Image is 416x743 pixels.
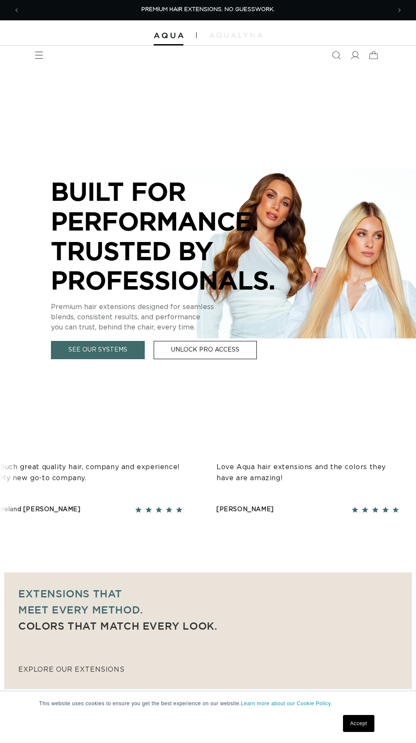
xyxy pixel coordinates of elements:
summary: Search [327,46,346,65]
p: meet every method. [18,602,398,618]
p: Colors that match every look. [18,618,398,634]
p: BUILT FOR PERFORMANCE. TRUSTED BY PROFESSIONALS. [51,177,306,295]
span: PREMIUM HAIR EXTENSIONS. NO GUESSWORK. [141,7,275,12]
button: Next announcement [390,1,409,20]
summary: Menu [30,46,48,65]
a: Accept [343,715,374,732]
p: Love Aqua hair extensions and the colors they have are amazing! [216,462,399,484]
div: [PERSON_NAME] [216,504,273,515]
button: Previous announcement [7,1,26,20]
p: This website uses cookies to ensure you get the best experience on our website. [39,700,377,707]
p: Premium hair extensions designed for seamless blends, consistent results, and performance you can... [51,302,306,332]
img: aqualyna.com [209,33,262,38]
a: Learn more about our Cookie Policy. [241,701,332,706]
a: See Our Systems [51,341,145,359]
a: Unlock Pro Access [154,341,257,359]
p: Extensions that [18,585,398,602]
p: explore our extensions [18,664,398,676]
img: Aqua Hair Extensions [154,33,183,39]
